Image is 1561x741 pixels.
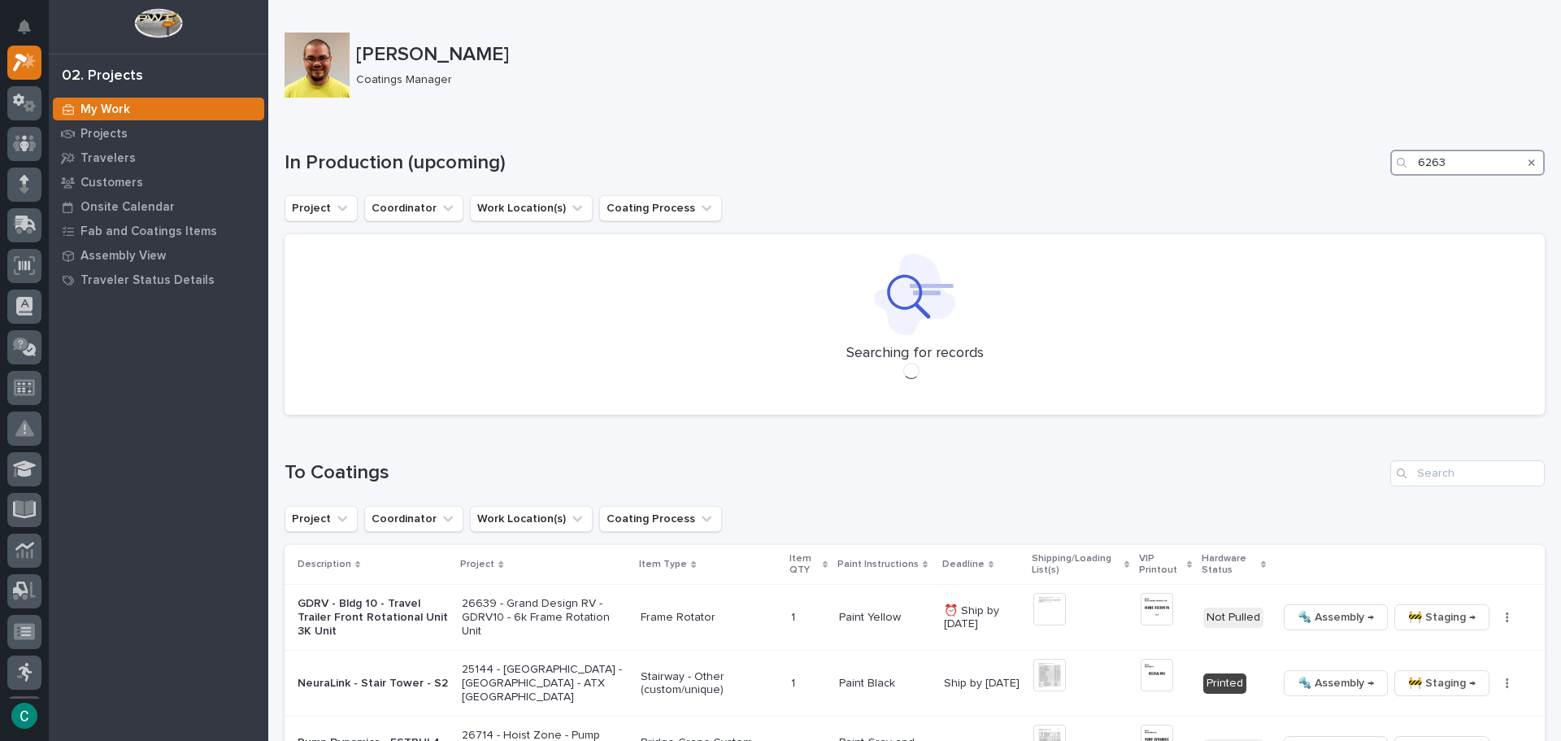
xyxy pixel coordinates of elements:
h1: To Coatings [285,461,1384,485]
button: 🚧 Staging → [1394,670,1489,696]
button: Coating Process [599,506,722,532]
p: Projects [80,127,128,142]
div: Not Pulled [1203,608,1263,628]
a: My Work [49,97,268,121]
a: Assembly View [49,243,268,268]
button: Work Location(s) [470,195,593,221]
p: 26639 - Grand Design RV - GDRV10 - 6k Frame Rotation Unit [462,597,628,638]
p: Description [298,556,351,573]
button: Notifications [7,10,41,44]
button: Work Location(s) [470,506,593,532]
p: Project [460,556,494,573]
tr: GDRV - Bldg 10 - Travel Trailer Front Rotational Unit 3K Unit26639 - Grand Design RV - GDRV10 - 6... [285,585,1545,651]
p: Paint Instructions [837,556,919,573]
a: Traveler Status Details [49,268,268,292]
p: Searching for records [846,345,984,363]
tr: NeuraLink - Stair Tower - S225144 - [GEOGRAPHIC_DATA] - [GEOGRAPHIC_DATA] - ATX [GEOGRAPHIC_DATA]... [285,651,1545,717]
button: Coordinator [364,506,463,532]
p: Item Type [639,556,687,573]
input: Search [1390,150,1545,176]
p: Shipping/Loading List(s) [1032,550,1121,580]
p: Paint Black [839,677,931,691]
p: Deadline [942,556,985,573]
p: NeuraLink - Stair Tower - S2 [298,677,449,691]
h1: In Production (upcoming) [285,151,1384,175]
p: Assembly View [80,249,166,264]
p: My Work [80,102,130,117]
p: Frame Rotator [641,611,778,625]
button: 🔩 Assembly → [1284,604,1388,630]
span: 🔩 Assembly → [1298,608,1374,627]
button: users-avatar [7,699,41,733]
p: Hardware Status [1202,550,1257,580]
p: 25144 - [GEOGRAPHIC_DATA] - [GEOGRAPHIC_DATA] - ATX [GEOGRAPHIC_DATA] [462,663,628,704]
p: Fab and Coatings Items [80,224,217,239]
div: Notifications [20,20,41,46]
input: Search [1390,460,1545,486]
span: 🚧 Staging → [1408,608,1476,627]
button: Project [285,195,358,221]
p: Paint Yellow [839,611,931,625]
button: 🚧 Staging → [1394,604,1489,630]
p: Ship by [DATE] [944,677,1020,691]
p: ⏰ Ship by [DATE] [944,604,1020,632]
button: Coating Process [599,195,722,221]
p: [PERSON_NAME] [356,43,1538,67]
p: Customers [80,176,143,190]
a: Travelers [49,146,268,170]
p: 1 [791,673,798,691]
div: 02. Projects [62,68,143,85]
p: GDRV - Bldg 10 - Travel Trailer Front Rotational Unit 3K Unit [298,597,449,638]
p: Traveler Status Details [80,273,215,288]
a: Customers [49,170,268,194]
span: 🚧 Staging → [1408,673,1476,693]
a: Onsite Calendar [49,194,268,219]
div: Printed [1203,673,1246,694]
button: 🔩 Assembly → [1284,670,1388,696]
p: Travelers [80,151,136,166]
img: Workspace Logo [134,8,182,38]
button: Coordinator [364,195,463,221]
a: Projects [49,121,268,146]
p: Item QTY [789,550,819,580]
p: Coatings Manager [356,73,1532,87]
button: Project [285,506,358,532]
p: 1 [791,608,798,625]
a: Fab and Coatings Items [49,219,268,243]
p: Onsite Calendar [80,200,175,215]
p: Stairway - Other (custom/unique) [641,670,778,698]
p: VIP Printout [1139,550,1183,580]
span: 🔩 Assembly → [1298,673,1374,693]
